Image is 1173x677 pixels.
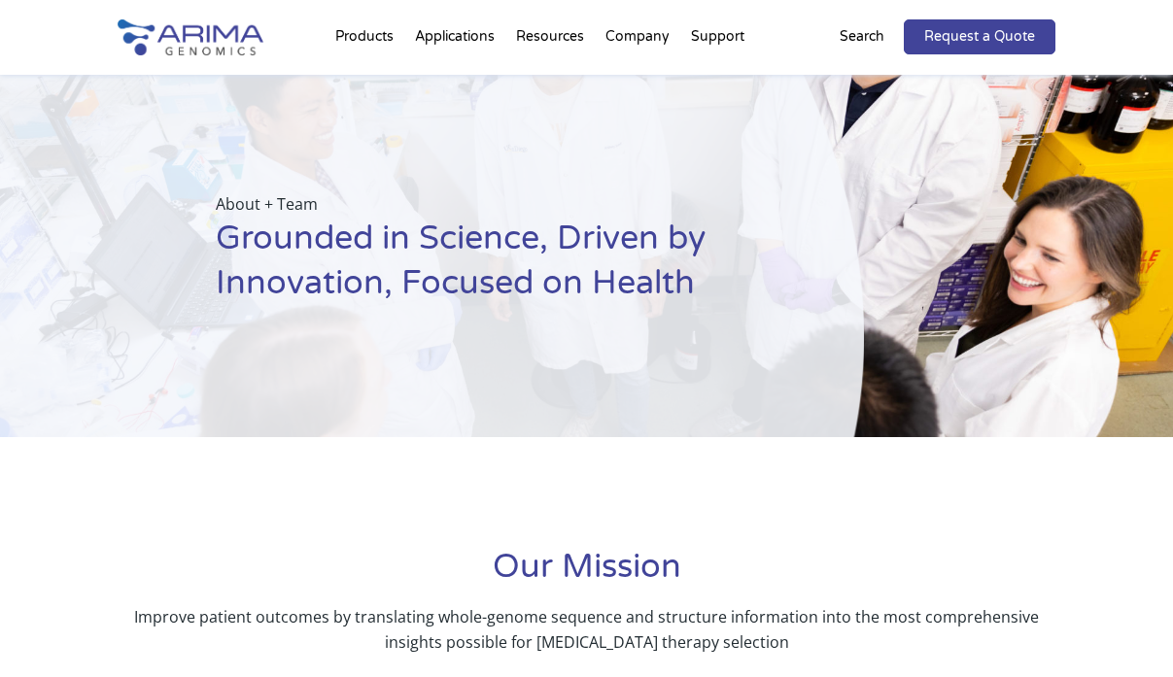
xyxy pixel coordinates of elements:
[118,545,1056,604] h1: Our Mission
[840,24,884,50] p: Search
[216,191,766,217] p: About + Team
[904,19,1055,54] a: Request a Quote
[216,217,766,321] h1: Grounded in Science, Driven by Innovation, Focused on Health
[118,604,1056,655] p: Improve patient outcomes by translating whole-genome sequence and structure information into the ...
[118,19,263,55] img: Arima-Genomics-logo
